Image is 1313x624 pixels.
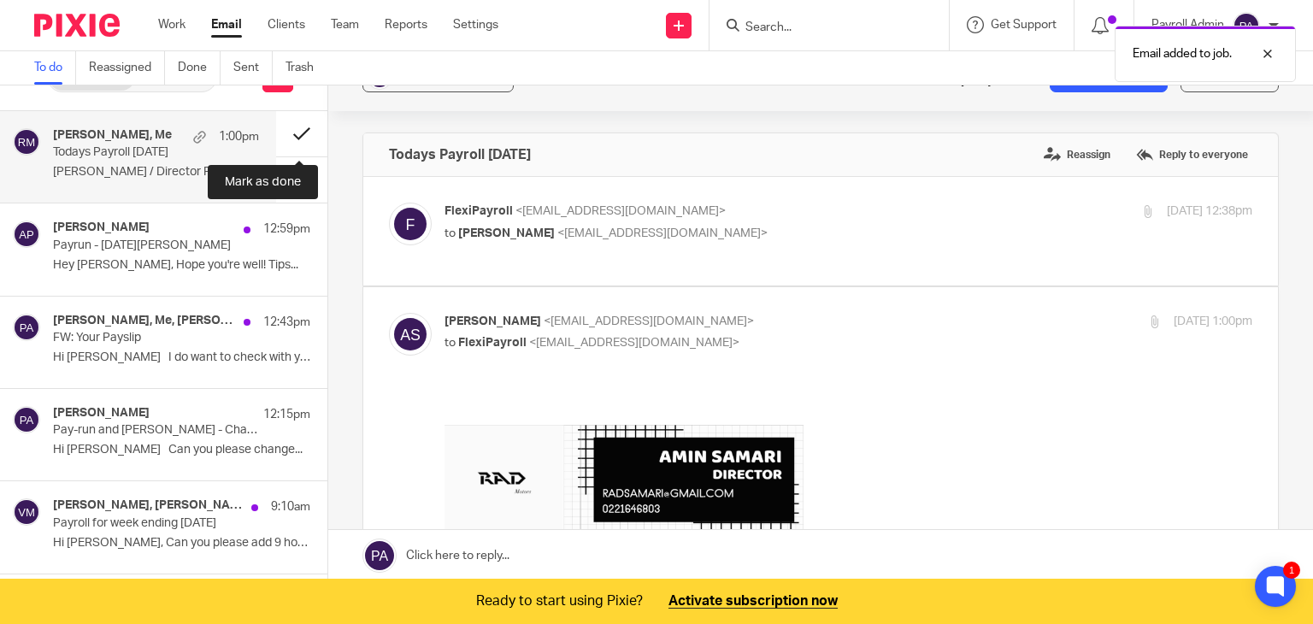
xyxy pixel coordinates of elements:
[263,221,310,238] p: 12:59pm
[13,314,40,341] img: svg%3E
[178,51,221,85] a: Done
[389,313,432,356] img: svg%3E
[89,51,165,85] a: Reassigned
[268,16,305,33] a: Clients
[458,337,527,349] span: FlexiPayroll
[53,314,235,328] h4: [PERSON_NAME], Me, [PERSON_NAME] (PayHero Support), [PERSON_NAME] (PayHero Support), PayHero Support
[13,498,40,526] img: svg%3E
[53,128,172,143] h4: [PERSON_NAME], Me
[544,315,754,327] span: <[EMAIL_ADDRESS][DOMAIN_NAME]>
[53,165,259,180] p: [PERSON_NAME] / Director Ph: 0221646803 Email:...
[34,14,120,37] img: Pixie
[1132,142,1252,168] label: Reply to everyone
[53,145,218,160] p: Todays Payroll [DATE]
[53,406,150,421] h4: [PERSON_NAME]
[1283,562,1300,579] div: 1
[389,146,531,163] h4: Todays Payroll [DATE]
[53,516,259,531] p: Payroll for week ending [DATE]
[1233,12,1260,39] img: svg%3E
[445,205,513,217] span: FlexiPayroll
[529,337,739,349] span: <[EMAIL_ADDRESS][DOMAIN_NAME]>
[557,227,768,239] span: <[EMAIL_ADDRESS][DOMAIN_NAME]>
[1167,203,1252,221] p: [DATE] 12:38pm
[385,16,427,33] a: Reports
[53,423,259,438] p: Pay-run and [PERSON_NAME] - Change of Hours eff [DATE]
[263,406,310,423] p: 12:15pm
[219,128,259,145] p: 1:00pm
[271,498,310,515] p: 9:10am
[1039,142,1115,168] label: Reassign
[1174,313,1252,331] p: [DATE] 1:00pm
[445,315,541,327] span: [PERSON_NAME]
[53,221,150,235] h4: [PERSON_NAME]
[515,205,726,217] span: <[EMAIL_ADDRESS][DOMAIN_NAME]>
[13,221,40,248] img: svg%3E
[445,227,456,239] span: to
[53,443,310,457] p: Hi [PERSON_NAME] Can you please change...
[458,227,555,239] span: [PERSON_NAME]
[13,406,40,433] img: svg%3E
[453,16,498,33] a: Settings
[53,238,259,253] p: Payrun - [DATE][PERSON_NAME]
[53,536,310,550] p: Hi [PERSON_NAME], Can you please add 9 hours to...
[331,16,359,33] a: Team
[389,203,432,245] img: svg%3E
[53,331,259,345] p: FW: Your Payslip
[34,51,76,85] a: To do
[211,16,242,33] a: Email
[13,128,40,156] img: svg%3E
[233,51,273,85] a: Sent
[158,16,185,33] a: Work
[33,185,234,199] a: [EMAIL_ADDRESS][DOMAIN_NAME]
[53,498,243,513] h4: [PERSON_NAME], [PERSON_NAME]
[53,350,310,365] p: Hi [PERSON_NAME] I do want to check with you...
[1133,45,1232,62] p: Email added to job.
[263,314,310,331] p: 12:43pm
[53,258,310,273] p: Hey [PERSON_NAME], Hope you're well! Tips...
[445,337,456,349] span: to
[286,51,327,85] a: Trash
